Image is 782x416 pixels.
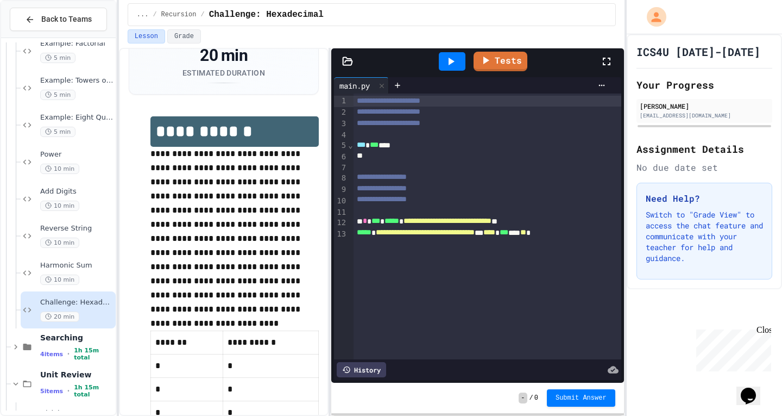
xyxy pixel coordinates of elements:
span: Back to Teams [41,14,92,25]
div: 10 [334,196,348,207]
span: 1h 15m total [74,347,113,361]
span: Challenge: Hexadecimal [40,298,113,307]
div: [PERSON_NAME] [640,101,769,111]
span: ... [137,10,149,19]
span: 4 items [40,351,63,358]
div: main.py [334,80,375,91]
span: Challenge: Hexadecimal [209,8,324,21]
div: 9 [334,184,348,196]
span: Fold line [348,141,353,150]
span: / [529,394,533,402]
div: 1 [334,96,348,107]
div: 4 [334,130,348,141]
span: • [67,387,70,395]
div: 5 [334,140,348,152]
span: • [67,350,70,358]
iframe: chat widget [692,325,771,371]
span: Power [40,150,113,159]
span: Searching [40,333,113,343]
div: 6 [334,152,348,163]
div: My Account [635,4,669,29]
span: Recursion [161,10,197,19]
div: 13 [334,229,348,252]
span: 5 min [40,53,75,63]
div: No due date set [636,161,772,174]
span: Example: Towers of [GEOGRAPHIC_DATA] [40,76,113,85]
div: History [337,362,386,377]
span: 10 min [40,164,79,174]
span: 5 items [40,388,63,395]
h2: Assignment Details [636,141,772,157]
h3: Need Help? [646,192,763,205]
div: 7 [334,163,348,173]
div: 20 min [182,46,265,65]
div: Chat with us now!Close [4,4,75,69]
div: 11 [334,207,348,218]
h1: ICS4U [DATE]-[DATE] [636,44,760,59]
div: Estimated Duration [182,67,265,78]
span: - [519,393,527,403]
span: 10 min [40,238,79,248]
div: [EMAIL_ADDRESS][DOMAIN_NAME] [640,111,769,120]
div: 3 [334,119,348,130]
div: 8 [334,173,348,184]
span: 10 min [40,275,79,285]
iframe: chat widget [736,372,771,405]
span: Example: Eight Queens Problem [40,113,113,122]
span: Add Digits [40,187,113,196]
button: Back to Teams [10,8,107,31]
button: Lesson [128,29,165,44]
a: Tests [474,52,527,71]
span: / [200,10,204,19]
div: 2 [334,107,348,119]
span: 10 min [40,201,79,211]
span: Example: Factorial [40,39,113,48]
button: Submit Answer [547,389,615,407]
h2: Your Progress [636,77,772,92]
span: / [153,10,156,19]
p: Switch to "Grade View" to access the chat feature and communicate with your teacher for help and ... [646,209,763,264]
span: Unit Review [40,370,113,380]
span: 5 min [40,127,75,137]
div: main.py [334,77,389,94]
div: 12 [334,218,348,229]
span: 1h 15m total [74,384,113,398]
span: Reverse String [40,224,113,233]
span: Submit Answer [556,394,607,402]
button: Grade [167,29,201,44]
span: 0 [534,394,538,402]
span: Harmonic Sum [40,261,113,270]
span: 20 min [40,312,79,322]
span: 5 min [40,90,75,100]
